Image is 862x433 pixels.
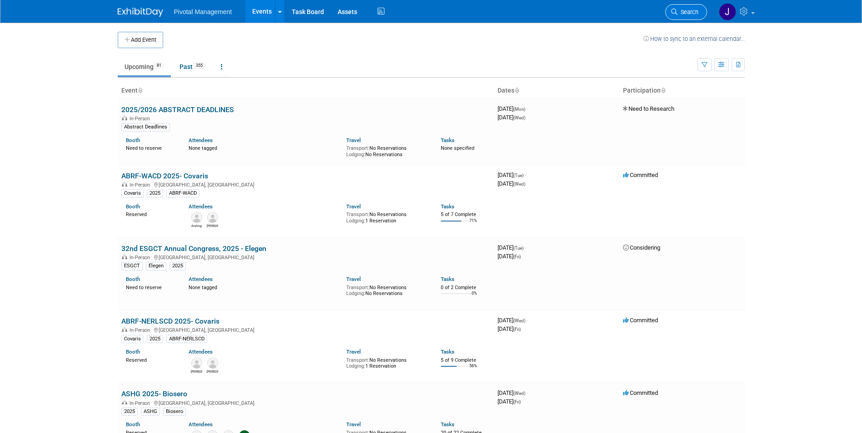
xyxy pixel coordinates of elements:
[118,83,494,98] th: Event
[189,203,213,210] a: Attendees
[169,262,186,270] div: 2025
[346,145,369,151] span: Transport:
[346,210,427,224] div: No Reservations 1 Reservation
[513,318,525,323] span: (Wed)
[513,254,521,259] span: (Fri)
[163,408,186,416] div: Biosero
[122,255,127,259] img: In-Person Event
[527,389,528,396] span: -
[126,210,175,218] div: Reserved
[719,3,736,20] img: Jessica Gatton
[130,400,153,406] span: In-Person
[525,172,526,178] span: -
[472,291,477,303] td: 0%
[661,87,665,94] a: Sort by Participation Type
[122,182,127,187] img: In-Person Event
[623,172,658,178] span: Committed
[623,105,674,112] span: Need to Research
[138,87,142,94] a: Sort by Event Name
[189,276,213,282] a: Attendees
[441,349,454,355] a: Tasks
[130,327,153,333] span: In-Person
[346,152,365,157] span: Lodging:
[346,137,361,143] a: Travel
[441,212,490,218] div: 5 of 7 Complete
[619,83,745,98] th: Participation
[130,116,153,122] span: In-Person
[346,290,365,296] span: Lodging:
[126,143,175,152] div: Need to reserve
[527,105,528,112] span: -
[498,114,525,121] span: [DATE]
[207,223,218,228] div: Sujash Chatterjee
[346,276,361,282] a: Travel
[147,335,163,343] div: 2025
[498,325,521,332] span: [DATE]
[118,8,163,17] img: ExhibitDay
[346,355,427,369] div: No Reservations 1 Reservation
[207,358,218,369] img: Jared Hoffman
[643,35,745,42] a: How to sync to an external calendar...
[494,83,619,98] th: Dates
[130,255,153,261] span: In-Person
[130,182,153,188] span: In-Person
[346,212,369,217] span: Transport:
[678,9,698,15] span: Search
[189,349,213,355] a: Attendees
[191,369,202,374] div: Robert Riegelhaupt
[126,137,140,143] a: Booth
[174,8,232,15] span: Pivotal Management
[665,4,707,20] a: Search
[441,357,490,364] div: 5 of 9 Complete
[441,276,454,282] a: Tasks
[513,399,521,404] span: (Fri)
[121,123,170,131] div: Abstract Deadlines
[122,327,127,332] img: In-Person Event
[121,317,219,325] a: ABRF-NERLSCD 2025- Covaris
[141,408,160,416] div: ASHG
[346,218,365,224] span: Lodging:
[189,421,213,428] a: Attendees
[121,181,490,188] div: [GEOGRAPHIC_DATA], [GEOGRAPHIC_DATA]
[469,218,477,231] td: 71%
[126,349,140,355] a: Booth
[441,145,474,151] span: None specified
[121,105,234,114] a: 2025/2026 ABSTRACT DEADLINES
[166,335,207,343] div: ABRF-NERLSCD
[513,107,525,112] span: (Mon)
[121,189,144,197] div: Covaris
[121,262,143,270] div: ESGCT
[527,317,528,324] span: -
[191,358,202,369] img: Robert Riegelhaupt
[498,105,528,112] span: [DATE]
[513,182,525,187] span: (Wed)
[498,398,521,405] span: [DATE]
[498,172,526,178] span: [DATE]
[147,189,163,197] div: 2025
[346,285,369,290] span: Transport:
[191,212,202,223] img: Aisling Power
[189,143,339,152] div: None tagged
[126,283,175,291] div: Need to reserve
[346,357,369,363] span: Transport:
[441,285,490,291] div: 0 of 2 Complete
[146,262,166,270] div: Elegen
[498,317,528,324] span: [DATE]
[441,137,454,143] a: Tasks
[525,244,526,251] span: -
[126,276,140,282] a: Booth
[207,212,218,223] img: Sujash Chatterjee
[118,58,171,75] a: Upcoming81
[121,389,187,398] a: ASHG 2025- Biosero
[118,32,163,48] button: Add Event
[498,244,526,251] span: [DATE]
[623,317,658,324] span: Committed
[441,203,454,210] a: Tasks
[207,369,218,374] div: Jared Hoffman
[122,116,127,120] img: In-Person Event
[623,389,658,396] span: Committed
[469,364,477,376] td: 56%
[121,172,208,180] a: ABRF-WACD 2025- Covaris
[346,203,361,210] a: Travel
[346,283,427,297] div: No Reservations No Reservations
